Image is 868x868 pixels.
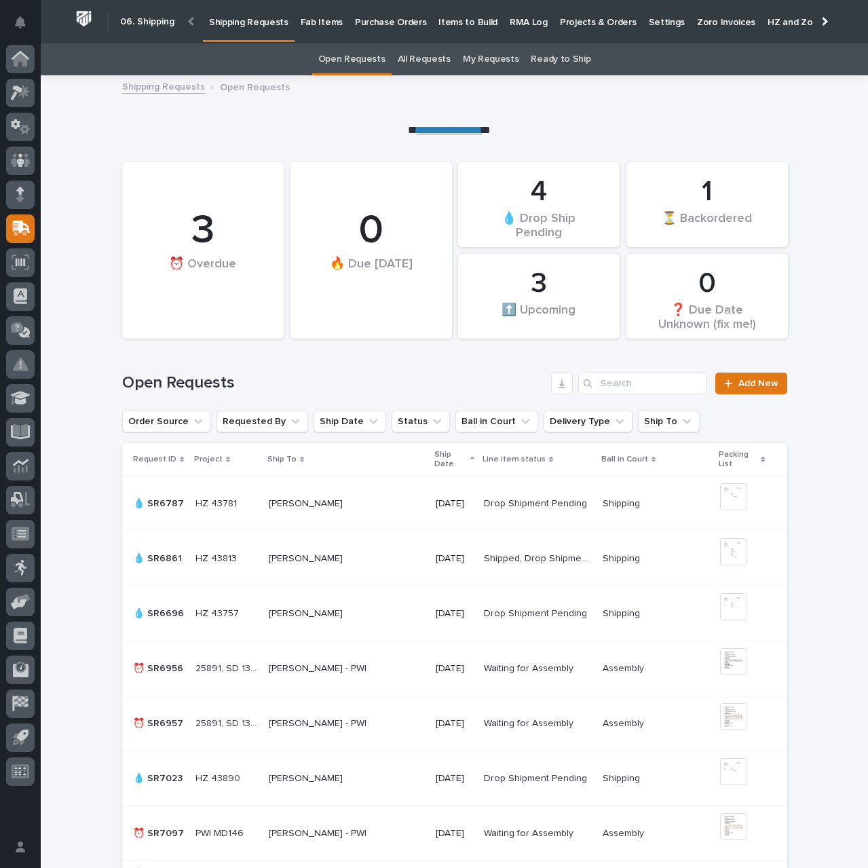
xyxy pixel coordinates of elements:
p: Ship Date [434,447,467,472]
h1: Open Requests [122,373,546,393]
div: 4 [481,175,597,209]
button: Ship Date [314,411,386,432]
tr: ⏰ SR7097⏰ SR7097 PWI MD146PWI MD146 [PERSON_NAME] - PWI[PERSON_NAME] - PWI [DATE]Waiting for Asse... [122,806,787,861]
a: Open Requests [318,43,385,75]
p: 💧 SR6787 [133,495,187,510]
p: 💧 SR6861 [133,550,185,565]
p: ⏰ SR7097 [133,825,187,839]
tr: 💧 SR6861💧 SR6861 HZ 43813HZ 43813 [PERSON_NAME][PERSON_NAME] [DATE]Shipped, Drop Shipment Pending... [122,531,787,586]
p: Project [194,452,223,467]
a: Shipping Requests [122,78,205,94]
div: 3 [481,267,597,301]
button: Delivery Type [544,411,633,432]
tr: 💧 SR6696💧 SR6696 HZ 43757HZ 43757 [PERSON_NAME][PERSON_NAME] [DATE]Drop Shipment PendingDrop Ship... [122,586,787,641]
div: ⏳ Backordered [649,210,765,239]
p: Shipping [603,495,643,510]
p: Shipping [603,605,643,620]
div: 0 [649,267,765,301]
div: 3 [145,206,261,255]
p: [DATE] [436,718,473,730]
span: Add New [738,379,778,388]
div: 🔥 Due [DATE] [314,257,429,299]
p: [DATE] [436,663,473,675]
button: Order Source [122,411,211,432]
div: ⬆️ Upcoming [481,302,597,331]
p: Waiting for Assembly [484,715,576,730]
p: Open Requests [220,79,290,94]
p: [PERSON_NAME] - PWI [269,825,369,839]
div: ⏰ Overdue [145,257,261,299]
p: [PERSON_NAME] - PWI [269,660,369,675]
a: Add New [715,373,787,394]
p: Shipping [603,770,643,785]
div: Notifications [17,16,35,38]
p: 💧 SR6696 [133,605,187,620]
h2: 06. Shipping [120,16,174,28]
tr: ⏰ SR6956⏰ SR6956 25891, SD 138625891, SD 1386 [PERSON_NAME] - PWI[PERSON_NAME] - PWI [DATE]Waitin... [122,641,787,696]
img: Workspace Logo [71,6,96,31]
p: PWI MD146 [195,825,246,839]
p: [PERSON_NAME] - PWI [269,715,369,730]
div: 1 [649,175,765,209]
button: Requested By [216,411,308,432]
p: Drop Shipment Pending [484,605,590,620]
p: [DATE] [436,553,473,565]
button: Ship To [638,411,700,432]
p: Waiting for Assembly [484,825,576,839]
div: 💧 Drop Ship Pending [481,210,597,239]
p: Ship To [267,452,297,467]
p: Assembly [603,660,647,675]
p: HZ 43890 [195,770,243,785]
div: 0 [314,206,429,255]
tr: 💧 SR7023💧 SR7023 HZ 43890HZ 43890 [PERSON_NAME][PERSON_NAME] [DATE]Drop Shipment PendingDrop Ship... [122,751,787,806]
button: Notifications [6,8,35,37]
p: [PERSON_NAME] [269,495,345,510]
p: Drop Shipment Pending [484,495,590,510]
p: [PERSON_NAME] [269,605,345,620]
p: 25891, SD 1387 [195,715,261,730]
p: Waiting for Assembly [484,660,576,675]
p: Request ID [133,452,176,467]
p: 💧 SR7023 [133,770,185,785]
button: Status [392,411,450,432]
p: [DATE] [436,828,473,839]
tr: 💧 SR6787💧 SR6787 HZ 43781HZ 43781 [PERSON_NAME][PERSON_NAME] [DATE]Drop Shipment PendingDrop Ship... [122,476,787,531]
p: Ball in Court [601,452,648,467]
p: [PERSON_NAME] [269,770,345,785]
button: Ball in Court [455,411,538,432]
a: My Requests [463,43,519,75]
p: ⏰ SR6956 [133,660,186,675]
p: [DATE] [436,608,473,620]
a: Ready to Ship [531,43,590,75]
p: Line item status [483,452,546,467]
p: ⏰ SR6957 [133,715,186,730]
p: HZ 43813 [195,550,240,565]
input: Search [578,373,707,394]
a: All Requests [398,43,451,75]
p: [DATE] [436,498,473,510]
p: 25891, SD 1386 [195,660,261,675]
p: Packing List [719,447,757,472]
p: Shipping [603,550,643,565]
tr: ⏰ SR6957⏰ SR6957 25891, SD 138725891, SD 1387 [PERSON_NAME] - PWI[PERSON_NAME] - PWI [DATE]Waitin... [122,696,787,751]
p: Drop Shipment Pending [484,770,590,785]
p: Assembly [603,825,647,839]
p: Shipped, Drop Shipment Pending [484,550,595,565]
div: ❓ Due Date Unknown (fix me!) [649,302,765,331]
p: [DATE] [436,773,473,785]
p: [PERSON_NAME] [269,550,345,565]
p: Assembly [603,715,647,730]
p: HZ 43757 [195,605,242,620]
p: HZ 43781 [195,495,240,510]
